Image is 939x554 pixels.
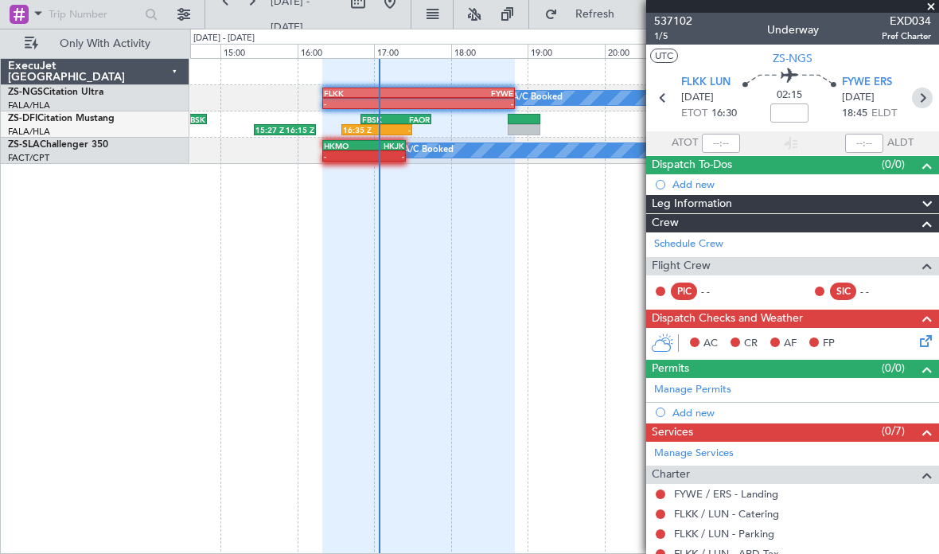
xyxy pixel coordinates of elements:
div: Underway [767,21,819,38]
a: Manage Permits [654,382,731,398]
span: Refresh [561,9,628,20]
a: FYWE / ERS - Landing [674,487,778,501]
a: ZS-NGSCitation Ultra [8,88,103,97]
a: FALA/HLA [8,126,50,138]
span: Only With Activity [41,38,168,49]
div: 16:35 Z [343,125,377,135]
span: ALDT [887,135,914,151]
span: FYWE ERS [842,75,892,91]
span: AF [784,336,797,352]
span: Dispatch Checks and Weather [652,310,803,328]
div: 17:00 [374,44,451,58]
a: FLKK / LUN - Parking [674,527,774,540]
div: 18:00 [451,44,528,58]
span: CR [744,336,758,352]
a: FLKK / LUN - Catering [674,507,779,521]
div: - [324,151,364,161]
div: - - [701,284,737,298]
span: Pref Charter [882,29,931,43]
span: 16:30 [711,106,737,122]
span: ETOT [681,106,707,122]
span: Flight Crew [652,257,711,275]
div: PIC [671,283,697,300]
div: - - [860,284,896,298]
div: FBSK [175,115,206,124]
div: [DATE] - [DATE] [193,32,255,45]
div: - [324,99,419,108]
span: (0/7) [882,423,905,439]
span: ELDT [871,106,897,122]
a: ZS-DFICitation Mustang [8,114,115,123]
div: 16:15 Z [285,125,314,135]
a: ZS-SLAChallenger 350 [8,140,108,150]
span: Charter [652,466,690,484]
a: Schedule Crew [654,236,723,252]
div: - [364,151,404,161]
input: Trip Number [49,2,140,26]
span: Leg Information [652,195,732,213]
div: 15:00 [220,44,298,58]
span: 02:15 [777,88,802,103]
span: ZS-NGS [773,50,812,67]
div: FBSK [362,115,396,124]
span: [DATE] [681,90,714,106]
button: Refresh [537,2,633,27]
span: 1/5 [654,29,692,43]
span: ZS-SLA [8,140,40,150]
button: UTC [650,49,678,63]
div: - [419,99,513,108]
div: FLKK [324,88,419,98]
div: FYWE [419,88,513,98]
span: [DATE] [842,90,875,106]
div: Add new [672,406,931,419]
span: 18:45 [842,106,867,122]
div: 20:00 [605,44,682,58]
span: AC [703,336,718,352]
span: ZS-NGS [8,88,43,97]
span: EXD034 [882,13,931,29]
div: A/C Booked [403,138,454,162]
span: FP [823,336,835,352]
span: (0/0) [882,360,905,376]
div: SIC [830,283,856,300]
div: 19:00 [528,44,605,58]
span: FLKK LUN [681,75,731,91]
div: FAOR [396,115,431,124]
a: FALA/HLA [8,99,50,111]
a: FACT/CPT [8,152,49,164]
span: Services [652,423,693,442]
div: 16:00 [298,44,375,58]
div: HKMO [324,141,364,150]
div: 15:27 Z [255,125,285,135]
div: - [376,125,411,135]
span: 537102 [654,13,692,29]
button: Only With Activity [18,31,173,57]
div: A/C Booked [512,86,563,110]
span: Crew [652,214,679,232]
span: Dispatch To-Dos [652,156,732,174]
a: Manage Services [654,446,734,462]
span: Permits [652,360,689,378]
input: --:-- [702,134,740,153]
span: ZS-DFI [8,114,37,123]
span: (0/0) [882,156,905,173]
div: HKJK [364,141,404,150]
div: Add new [672,178,931,191]
span: ATOT [672,135,698,151]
